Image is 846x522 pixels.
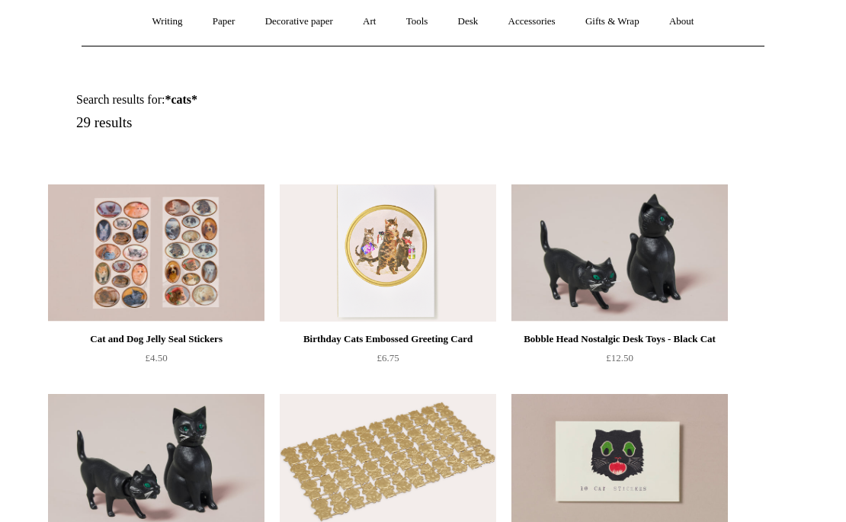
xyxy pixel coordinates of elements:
a: Art [349,2,389,42]
img: Bobble Head Nostalgic Desk Toys - Black Cat [511,184,728,322]
a: Writing [139,2,197,42]
a: Cat and Dog Jelly Seal Stickers Cat and Dog Jelly Seal Stickers [48,184,264,322]
div: Cat and Dog Jelly Seal Stickers [52,330,261,348]
a: Accessories [495,2,569,42]
a: Cat and Dog Jelly Seal Stickers £4.50 [48,330,264,392]
a: Birthday Cats Embossed Greeting Card £6.75 [280,330,496,392]
a: Bobble Head Nostalgic Desk Toys - Black Cat £12.50 [511,330,728,392]
a: Gifts & Wrap [572,2,653,42]
a: Decorative paper [252,2,347,42]
a: Bobble Head Nostalgic Desk Toys - Black Cat Bobble Head Nostalgic Desk Toys - Black Cat [511,184,728,322]
a: Tools [393,2,442,42]
span: £6.75 [377,352,399,363]
h5: 29 results [76,114,441,132]
span: £12.50 [606,352,633,363]
span: £4.50 [145,352,167,363]
h1: Search results for: [76,92,441,107]
img: Cat and Dog Jelly Seal Stickers [48,184,264,322]
a: Paper [199,2,249,42]
a: Desk [444,2,492,42]
a: About [655,2,708,42]
img: Birthday Cats Embossed Greeting Card [280,184,496,322]
a: Birthday Cats Embossed Greeting Card Birthday Cats Embossed Greeting Card [280,184,496,322]
div: Bobble Head Nostalgic Desk Toys - Black Cat [515,330,724,348]
div: Birthday Cats Embossed Greeting Card [284,330,492,348]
